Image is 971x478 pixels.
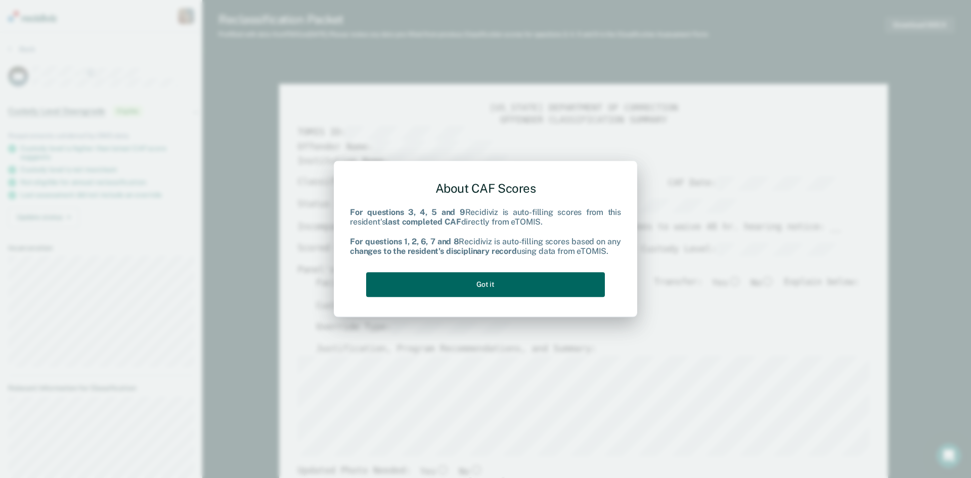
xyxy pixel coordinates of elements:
[350,237,459,246] b: For questions 1, 2, 6, 7 and 8
[350,246,517,256] b: changes to the resident's disciplinary record
[350,173,621,204] div: About CAF Scores
[385,218,461,227] b: last completed CAF
[350,208,465,218] b: For questions 3, 4, 5 and 9
[366,272,605,297] button: Got it
[350,208,621,256] div: Recidiviz is auto-filling scores from this resident's directly from eTOMIS. Recidiviz is auto-fil...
